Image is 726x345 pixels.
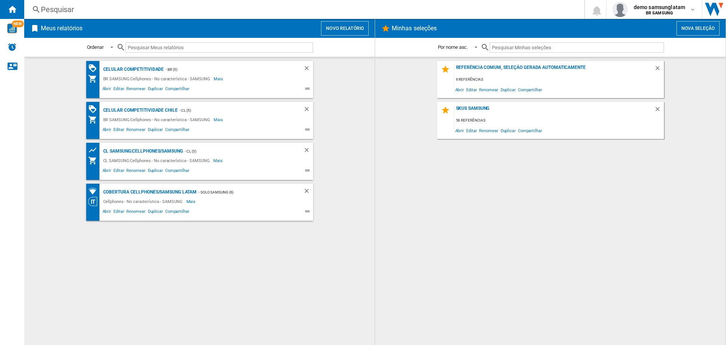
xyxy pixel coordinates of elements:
[112,85,125,94] span: Editar
[634,3,685,11] span: demo samsunglatam
[465,84,478,95] span: Editar
[88,115,101,124] div: Meu sortimento
[438,44,468,50] div: Por nome asc.
[101,147,183,156] div: CL SAMSUNG:Cellphones/SAMSUNG
[613,2,628,17] img: profile.jpg
[125,126,146,135] span: Renomear
[465,125,478,136] span: Editar
[303,147,313,156] div: Deletar
[88,197,101,206] div: Visão Categoria
[125,85,146,94] span: Renomear
[164,65,288,74] div: - BR (5)
[454,65,654,75] div: Referência comum, seleção gerada automaticamente
[517,125,543,136] span: Compartilhar
[178,106,288,115] div: - CL (5)
[454,116,664,125] div: 56 referências
[490,42,664,53] input: Pesquisar Minhas seleções
[12,20,24,27] span: NEW
[112,208,125,217] span: Editar
[454,125,465,136] span: Abrir
[101,65,164,74] div: Celular competitividade
[125,208,146,217] span: Renomear
[303,106,313,115] div: Deletar
[654,65,664,75] div: Deletar
[147,126,164,135] span: Duplicar
[88,156,101,165] div: Meu sortimento
[478,125,499,136] span: Renomear
[147,208,164,217] span: Duplicar
[213,156,224,165] span: Mais
[183,147,288,156] div: - CL (5)
[454,84,465,95] span: Abrir
[101,106,178,115] div: Celular competitividade Chile
[101,85,113,94] span: Abrir
[186,197,197,206] span: Mais
[321,21,369,36] button: Novo relatório
[126,42,313,53] input: Pesquisar Meus relatórios
[39,21,84,36] h2: Meus relatórios
[303,65,313,74] div: Deletar
[454,106,654,116] div: Skus Samsung
[454,75,664,84] div: 6 referências
[125,167,146,176] span: Renomear
[101,74,214,83] div: BR SAMSUNG:Cellphones - No característica - SAMSUNG
[88,74,101,83] div: Meu sortimento
[214,74,224,83] span: Mais
[478,84,499,95] span: Renomear
[41,4,565,15] div: Pesquisar
[101,208,113,217] span: Abrir
[654,106,664,116] div: Deletar
[164,85,191,94] span: Compartilhar
[147,85,164,94] span: Duplicar
[87,44,104,50] div: Ordenar
[101,167,113,176] span: Abrir
[88,64,101,73] div: Matriz de PROMOÇÕES
[8,42,17,52] img: alerts-logo.svg
[676,21,720,36] button: Nova seleção
[214,115,224,124] span: Mais
[164,208,191,217] span: Compartilhar
[88,186,101,196] div: Cobertura de varejistas
[101,115,214,124] div: BR SAMSUNG:Cellphones - No característica - SAMSUNG
[101,126,113,135] span: Abrir
[164,167,191,176] span: Compartilhar
[500,84,517,95] span: Duplicar
[500,125,517,136] span: Duplicar
[112,167,125,176] span: Editar
[164,126,191,135] span: Compartilhar
[7,23,17,33] img: wise-card.svg
[88,105,101,114] div: Matriz de PROMOÇÕES
[112,126,125,135] span: Editar
[101,187,197,197] div: Cobertura Cellphones/SAMSUNG Latam
[101,197,186,206] div: Cellphones - No característica - SAMSUNG
[197,187,288,197] div: - Solo Samsung (6)
[390,21,439,36] h2: Minhas seleções
[303,187,313,197] div: Deletar
[88,145,101,155] div: Grade de preços de produtos
[101,156,214,165] div: CL SAMSUNG:Cellphones - No característica - SAMSUNG
[147,167,164,176] span: Duplicar
[646,11,673,16] b: BR SAMSUNG
[517,84,543,95] span: Compartilhar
